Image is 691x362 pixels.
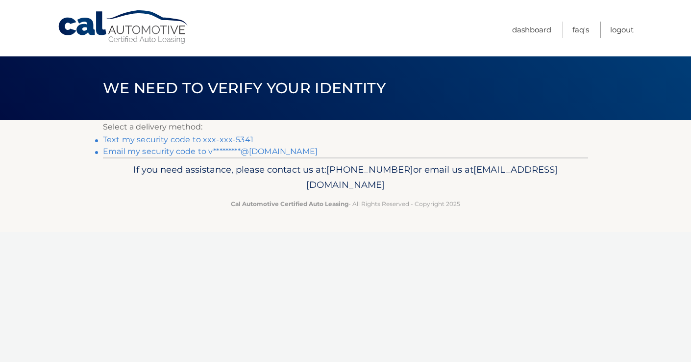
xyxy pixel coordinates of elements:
[231,200,348,207] strong: Cal Automotive Certified Auto Leasing
[103,135,253,144] a: Text my security code to xxx-xxx-5341
[512,22,551,38] a: Dashboard
[103,147,318,156] a: Email my security code to v*********@[DOMAIN_NAME]
[572,22,589,38] a: FAQ's
[109,162,582,193] p: If you need assistance, please contact us at: or email us at
[610,22,634,38] a: Logout
[326,164,413,175] span: [PHONE_NUMBER]
[109,199,582,209] p: - All Rights Reserved - Copyright 2025
[103,120,588,134] p: Select a delivery method:
[57,10,190,45] a: Cal Automotive
[103,79,386,97] span: We need to verify your identity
